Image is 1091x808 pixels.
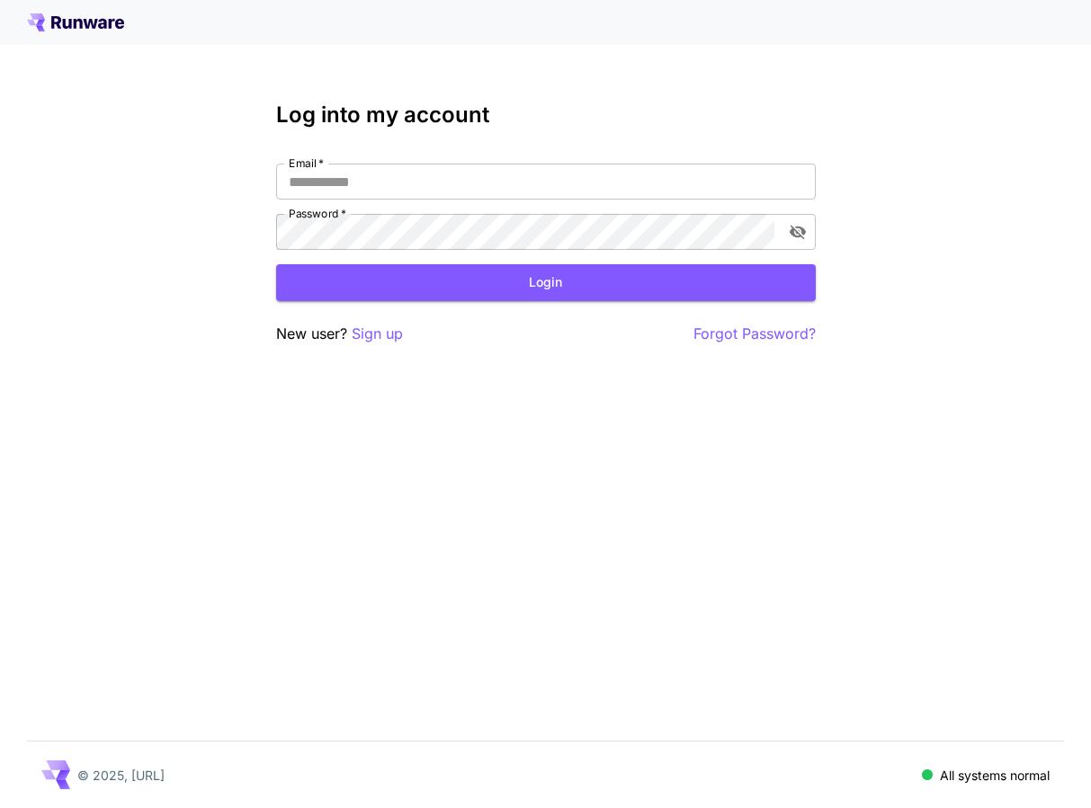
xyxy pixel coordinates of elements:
button: Forgot Password? [693,323,816,345]
label: Password [289,206,346,221]
h3: Log into my account [276,102,816,128]
button: toggle password visibility [782,216,814,248]
p: © 2025, [URL] [77,766,165,785]
p: New user? [276,323,403,345]
label: Email [289,155,324,171]
p: All systems normal [940,766,1050,785]
button: Sign up [352,323,403,345]
button: Login [276,264,816,301]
